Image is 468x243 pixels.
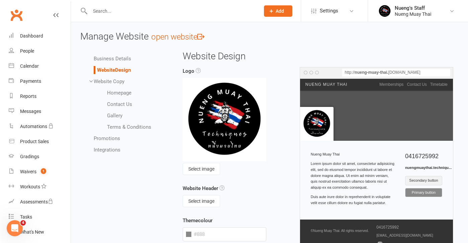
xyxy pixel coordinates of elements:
a: Contact Us [107,101,132,107]
div: Waivers [20,169,36,174]
div: Secondary button [405,176,442,185]
button: Select image [183,163,220,175]
a: open website [151,32,204,42]
button: Select image [183,195,220,207]
button: Add [264,5,292,17]
div: Automations [20,124,47,129]
h3: Manage Website [80,32,459,42]
div: Dashboard [20,33,43,39]
p: © Nueng Muay Thai . All rights reserved. [311,228,377,234]
div: Nueng Muay Thai [311,151,395,158]
span: 1 [41,168,46,174]
strong: nuengmuaythai.techniqu... [405,166,452,170]
div: Assessments [20,199,53,204]
a: Messages [9,104,71,119]
span: Website [97,67,115,73]
div: http:// [DOMAIN_NAME] [342,69,450,76]
div: Gradings [20,154,39,159]
img: thumb_image1725410985.png [378,4,391,18]
span: Add [276,8,284,14]
a: Dashboard [9,28,71,44]
a: Waivers 1 [9,164,71,179]
input: #888 [183,227,266,241]
a: Website Copy [94,78,124,84]
a: Homepage [107,90,131,96]
div: What's New [20,229,44,235]
div: Messages [20,109,41,114]
a: Tasks [9,209,71,225]
strong: nueng-muay-thai . [355,70,388,75]
span: Nueng Muay Thai [305,81,348,88]
div: Nueng Muay Thai [395,11,431,17]
p: Duis aute irure dolor in reprehenderit in voluptate velit esse cillum dolore eu fugiat nulla pari... [311,194,395,206]
p: Lorem ipsum dolor sit amet, consectetur adipisicing elit, sed do eiusmod tempor incididunt ut lab... [311,161,395,190]
img: thumb_d545e4d4-db13-431b-8f51-8dfcedae3482.png [183,78,266,162]
h5: 0416725992 [376,225,442,230]
a: Clubworx [8,7,25,23]
a: Payments [9,74,71,89]
a: Assessments [9,194,71,209]
h5: 0416725992 [405,151,442,161]
div: Workouts [20,184,40,189]
input: Search... [88,6,255,16]
a: Business Details [94,56,131,62]
div: Nueng's Staff [395,5,431,11]
span: 4 [20,220,26,226]
a: Integrations [94,147,120,153]
iframe: Intercom live chat [7,220,23,236]
label: Theme colour [183,217,212,225]
div: People [20,48,34,54]
span: Settings [320,3,338,18]
a: What's New [9,225,71,240]
a: Gradings [9,149,71,164]
a: Memberships [379,82,403,87]
div: Payments [20,78,41,84]
h3: Website Design [183,51,453,62]
div: Primary button [405,188,442,197]
label: Website Header [183,184,218,192]
div: Product Sales [20,139,49,144]
a: Automations [9,119,71,134]
a: Gallery [107,113,122,119]
p: [EMAIL_ADDRESS][DOMAIN_NAME] [376,233,442,238]
div: Reports [20,94,36,99]
a: Terms & Conditions [107,124,151,130]
img: thumb_d545e4d4-db13-431b-8f51-8dfcedae3482.png [301,108,332,139]
a: Contact Us [407,82,427,87]
a: Reports [9,89,71,104]
div: Tasks [20,214,32,220]
a: Workouts [9,179,71,194]
a: People [9,44,71,59]
a: Promotions [94,135,120,141]
label: Logo [183,67,194,75]
div: Calendar [20,63,39,69]
a: WebsiteDesign [97,67,131,73]
a: Timetable [430,82,448,87]
a: Calendar [9,59,71,74]
a: Product Sales [9,134,71,149]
